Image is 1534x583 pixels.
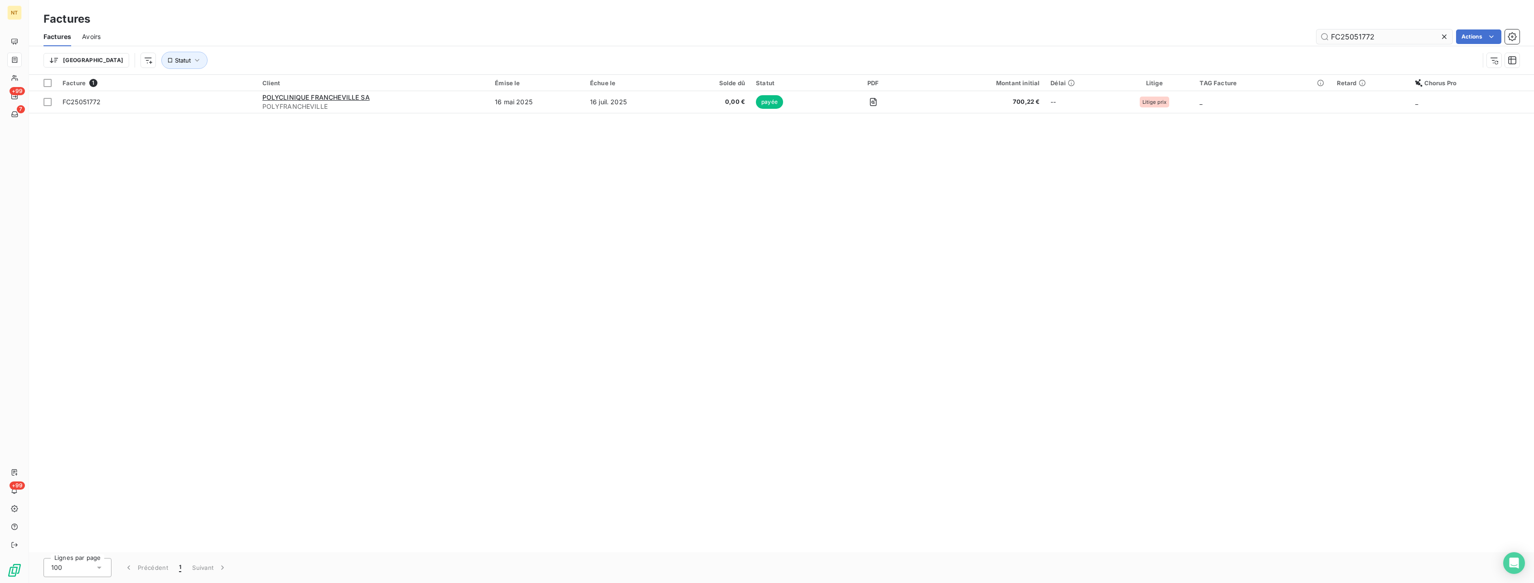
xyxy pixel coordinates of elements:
[495,79,579,87] div: Émise le
[1415,79,1529,87] div: Chorus Pro
[7,89,21,103] a: +99
[683,97,745,107] span: 0,00 €
[51,563,62,572] span: 100
[1050,79,1109,87] div: Délai
[1200,79,1326,87] div: TAG Facture
[262,93,370,101] span: POLYCLINIQUE FRANCHEVILLE SA
[7,563,22,578] img: Logo LeanPay
[1142,99,1167,105] span: Litige prix
[89,79,97,87] span: 1
[585,91,678,113] td: 16 juil. 2025
[10,481,25,490] span: +99
[835,79,911,87] div: PDF
[590,79,673,87] div: Échue le
[489,91,585,113] td: 16 mai 2025
[179,563,181,572] span: 1
[756,95,783,109] span: payée
[10,87,25,95] span: +99
[7,107,21,121] a: 7
[1316,29,1452,44] input: Rechercher
[1045,91,1114,113] td: --
[683,79,745,87] div: Solde dû
[922,97,1040,107] span: 700,22 €
[82,32,101,41] span: Avoirs
[1415,98,1418,106] span: _
[63,98,101,106] span: FC25051772
[756,79,824,87] div: Statut
[922,79,1040,87] div: Montant initial
[44,53,129,68] button: [GEOGRAPHIC_DATA]
[17,105,25,113] span: 7
[7,5,22,20] div: NT
[262,79,484,87] div: Client
[1456,29,1501,44] button: Actions
[1200,98,1202,106] span: _
[1503,552,1525,574] div: Open Intercom Messenger
[44,32,71,41] span: Factures
[44,11,90,27] h3: Factures
[119,558,174,577] button: Précédent
[1337,79,1404,87] div: Retard
[175,57,191,64] span: Statut
[161,52,208,69] button: Statut
[187,558,232,577] button: Suivant
[63,79,86,87] span: Facture
[1120,79,1189,87] div: Litige
[262,102,484,111] span: POLYFRANCHEVILLE
[174,558,187,577] button: 1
